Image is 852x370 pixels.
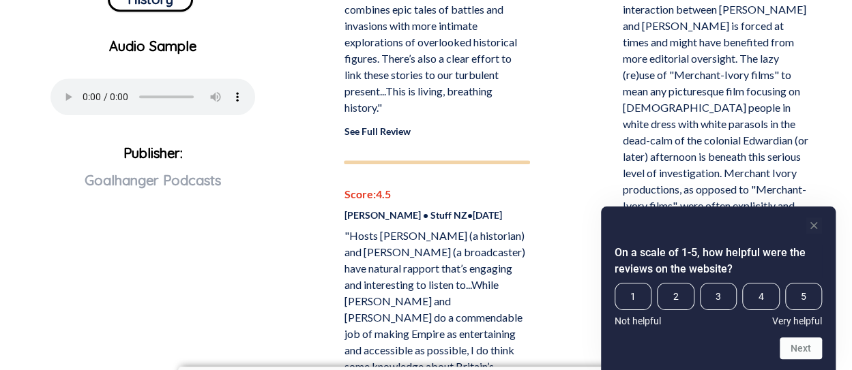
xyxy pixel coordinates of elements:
span: 4 [742,283,779,310]
span: 1 [615,283,651,310]
span: 5 [785,283,822,310]
span: Very helpful [772,315,822,326]
div: On a scale of 1-5, how helpful were the reviews on the website? Select an option from 1 to 5, wit... [615,283,822,326]
div: On a scale of 1-5, how helpful were the reviews on the website? Select an option from 1 to 5, wit... [615,217,822,359]
p: Publisher: [11,140,295,238]
audio: Your browser does not support the audio element [50,78,255,115]
span: Goalhanger Podcasts [85,172,221,189]
span: 3 [700,283,737,310]
button: Next question [780,337,822,359]
p: Audio Sample [11,36,295,57]
span: Not helpful [615,315,661,326]
button: Hide survey [806,217,822,234]
h2: On a scale of 1-5, how helpful were the reviews on the website? Select an option from 1 to 5, wit... [615,245,822,277]
p: [PERSON_NAME] • Stuff NZ • [DATE] [344,208,529,222]
span: 2 [657,283,694,310]
a: See Full Review [344,125,410,137]
p: Score: 4.5 [344,186,529,202]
